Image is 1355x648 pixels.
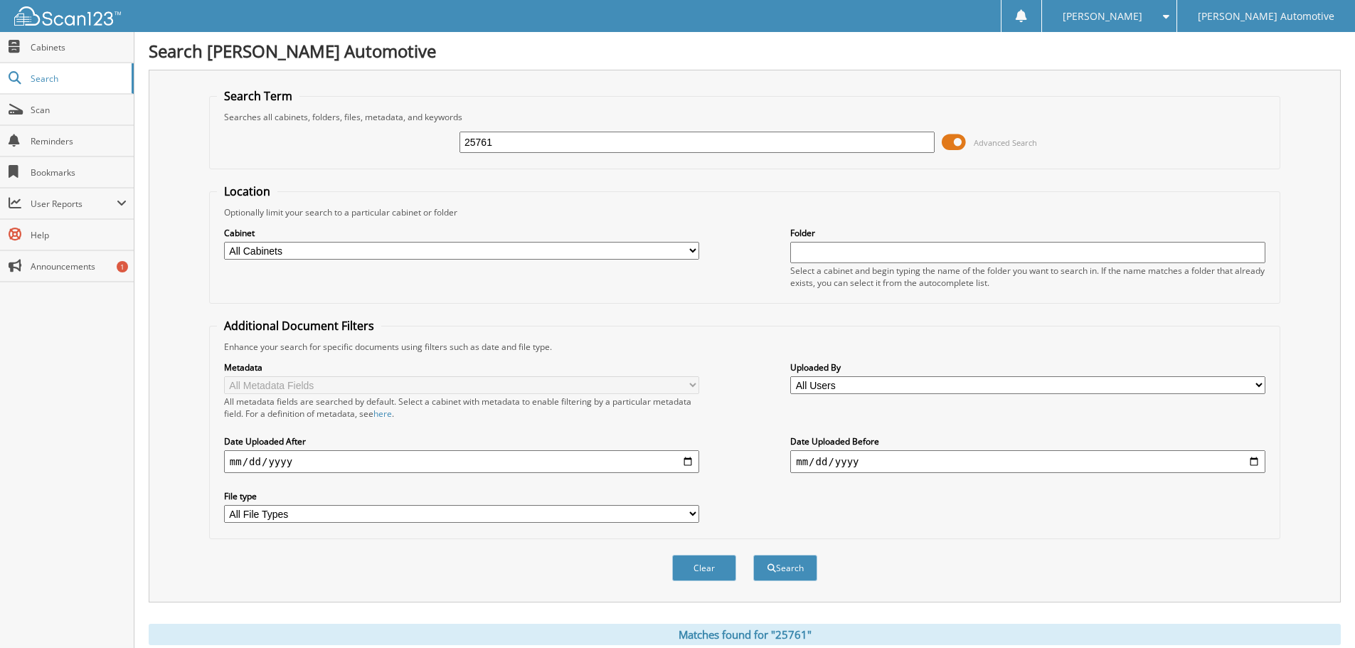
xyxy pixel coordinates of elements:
label: Uploaded By [790,361,1265,373]
span: [PERSON_NAME] Automotive [1198,12,1334,21]
label: File type [224,490,699,502]
span: Bookmarks [31,166,127,179]
span: Cabinets [31,41,127,53]
legend: Location [217,184,277,199]
legend: Search Term [217,88,299,104]
span: Reminders [31,135,127,147]
input: end [790,450,1265,473]
div: Matches found for "25761" [149,624,1341,645]
input: start [224,450,699,473]
div: Select a cabinet and begin typing the name of the folder you want to search in. If the name match... [790,265,1265,289]
label: Cabinet [224,227,699,239]
span: Scan [31,104,127,116]
a: here [373,408,392,420]
label: Metadata [224,361,699,373]
span: Announcements [31,260,127,272]
span: User Reports [31,198,117,210]
h1: Search [PERSON_NAME] Automotive [149,39,1341,63]
div: All metadata fields are searched by default. Select a cabinet with metadata to enable filtering b... [224,395,699,420]
label: Date Uploaded After [224,435,699,447]
button: Search [753,555,817,581]
span: Search [31,73,124,85]
span: [PERSON_NAME] [1063,12,1142,21]
legend: Additional Document Filters [217,318,381,334]
div: Enhance your search for specific documents using filters such as date and file type. [217,341,1272,353]
img: scan123-logo-white.svg [14,6,121,26]
button: Clear [672,555,736,581]
div: Searches all cabinets, folders, files, metadata, and keywords [217,111,1272,123]
div: 1 [117,261,128,272]
label: Folder [790,227,1265,239]
div: Optionally limit your search to a particular cabinet or folder [217,206,1272,218]
span: Advanced Search [974,137,1037,148]
span: Help [31,229,127,241]
label: Date Uploaded Before [790,435,1265,447]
